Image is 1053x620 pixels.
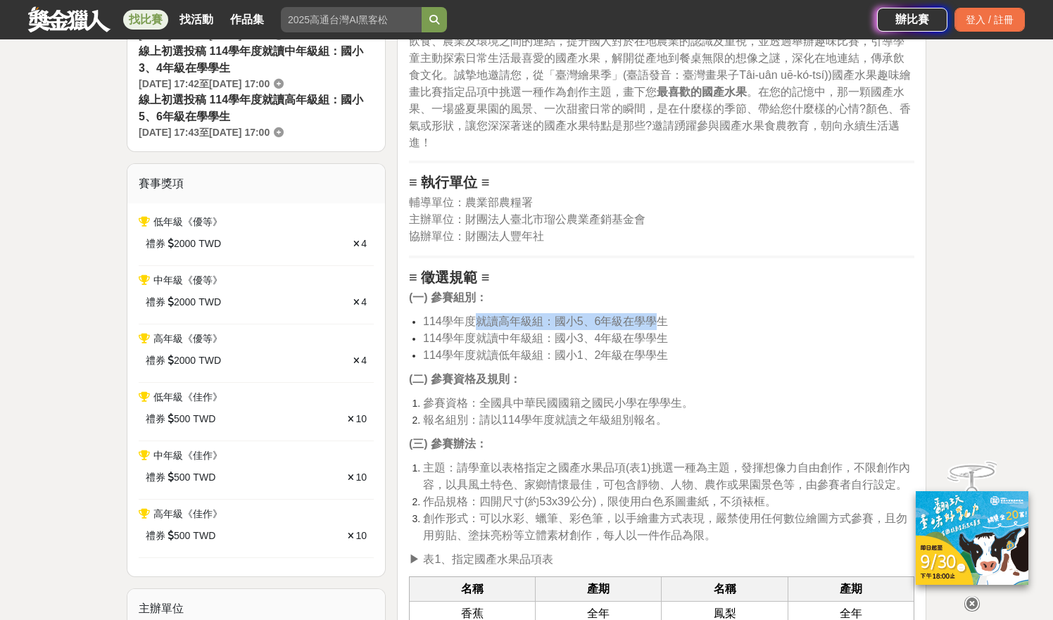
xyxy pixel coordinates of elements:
a: 辦比賽 [877,8,947,32]
span: 參賽資格：全國具中華民國國籍之國民小學在學學生。 [423,397,693,409]
span: 2000 [174,295,196,310]
span: 500 [174,529,190,543]
span: 高年級《優等》 [153,333,222,344]
span: 協辦單位：財團法人豐年社 [409,230,544,242]
span: 4 [361,355,367,366]
span: 10 [355,472,367,483]
a: 找活動 [174,10,219,30]
a: 作品集 [225,10,270,30]
span: 全年 [840,607,862,619]
span: 禮券 [146,236,165,251]
span: TWD [193,412,215,426]
span: 全年 [587,607,610,619]
strong: ≡ 執行單位 ≡ [409,175,489,190]
span: 主辦單位：財團法人臺北市瑠公農業產銷基金會 [409,213,645,225]
span: 4 [361,238,367,249]
span: 500 [174,470,190,485]
span: 114學年度就讀低年級組：國小1、2年級在學學生 [423,349,669,361]
span: TWD [198,353,221,368]
strong: 名稱 [714,583,736,595]
span: 禮券 [146,412,165,426]
strong: (三) 參賽辦法： [409,438,487,450]
span: 至 [199,78,209,89]
span: 主題：請學童以表格指定之國產水果品項(表1)挑選一種為主題，發揮想像力自由創作，不限創作內容，以具風土特色、家鄉情懷最佳，可包含靜物、人物、農作或果園景色等，由參賽者自行設定。 [423,462,910,491]
span: 禮券 [146,295,165,310]
span: 4 [361,296,367,308]
span: [DATE] 17:00 [209,78,270,89]
span: 線上初選投稿 114學年度就讀中年級組：國小3、4年級在學學生 [139,45,363,74]
div: 登入 / 註冊 [954,8,1025,32]
span: 禮券 [146,529,165,543]
span: TWD [198,295,221,310]
strong: 最喜歡的國產水果 [657,86,747,98]
span: TWD [193,529,215,543]
strong: 產期 [840,583,862,595]
input: 2025高通台灣AI黑客松 [281,7,422,32]
span: 低年級《佳作》 [153,391,222,403]
a: 找比賽 [123,10,168,30]
span: [DATE] 17:00 [209,127,270,138]
span: 10 [355,530,367,541]
span: 線上初選投稿 114學年度就讀高年級組：國小5、6年級在學學生 [139,94,363,122]
span: TWD [193,470,215,485]
span: 2000 [174,353,196,368]
span: 低年級《優等》 [153,216,222,227]
strong: 名稱 [461,583,484,595]
span: 至 [199,127,209,138]
div: 賽事獎項 [127,164,385,203]
strong: ≡ 徵選規範 ≡ [409,270,489,285]
span: 500 [174,412,190,426]
span: 作品規格：四開尺寸(約53x39公分)，限使用白色系圖畫紙，不須裱框。 [423,495,776,507]
span: 114學年度就讀高年級組：國小5、6年級在學學生 [423,315,669,327]
span: 10 [355,413,367,424]
span: TWD [198,236,221,251]
span: 2000 [174,236,196,251]
span: [DATE] 17:43 [139,127,199,138]
span: 114學年度就讀中年級組：國小3、4年級在學學生 [423,332,669,344]
span: 高年級《佳作》 [153,508,222,519]
span: [DATE] 17:42 [139,78,199,89]
span: 為落實食農教育理念，農業部農糧署推廣從土地開始，逐步引導國人深入文化底蘊和生活型態，回溯飲食、農業及環境之間的連結，提升國人對於在地農業的認識及重視，並透過舉辦趣味比賽，引導學童主動探索日常生活... [409,18,911,148]
span: 禮券 [146,470,165,485]
span: 香蕉 [461,607,484,619]
span: 報名組別：請以114學年度就讀之年級組別報名。 [423,414,667,426]
strong: (一) 參賽組別： [409,291,487,303]
span: 中年級《佳作》 [153,450,222,461]
span: 中年級《優等》 [153,274,222,286]
strong: (二) 參賽資格及規則： [409,373,521,385]
span: 禮券 [146,353,165,368]
span: ▶︎ 表1、指定國產水果品項表 [409,553,553,565]
span: 鳳梨 [714,607,736,619]
span: 創作形式：可以水彩、蠟筆、彩色筆，以手繪畫方式表現，嚴禁使用任何數位繪圖方式參賽，且勿用剪貼、塗抹亮粉等立體素材創作，每人以一件作品為限。 [423,512,907,541]
img: ff197300-f8ee-455f-a0ae-06a3645bc375.jpg [916,491,1028,585]
span: 輔導單位：農業部農糧署 [409,196,533,208]
strong: 產期 [587,583,610,595]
